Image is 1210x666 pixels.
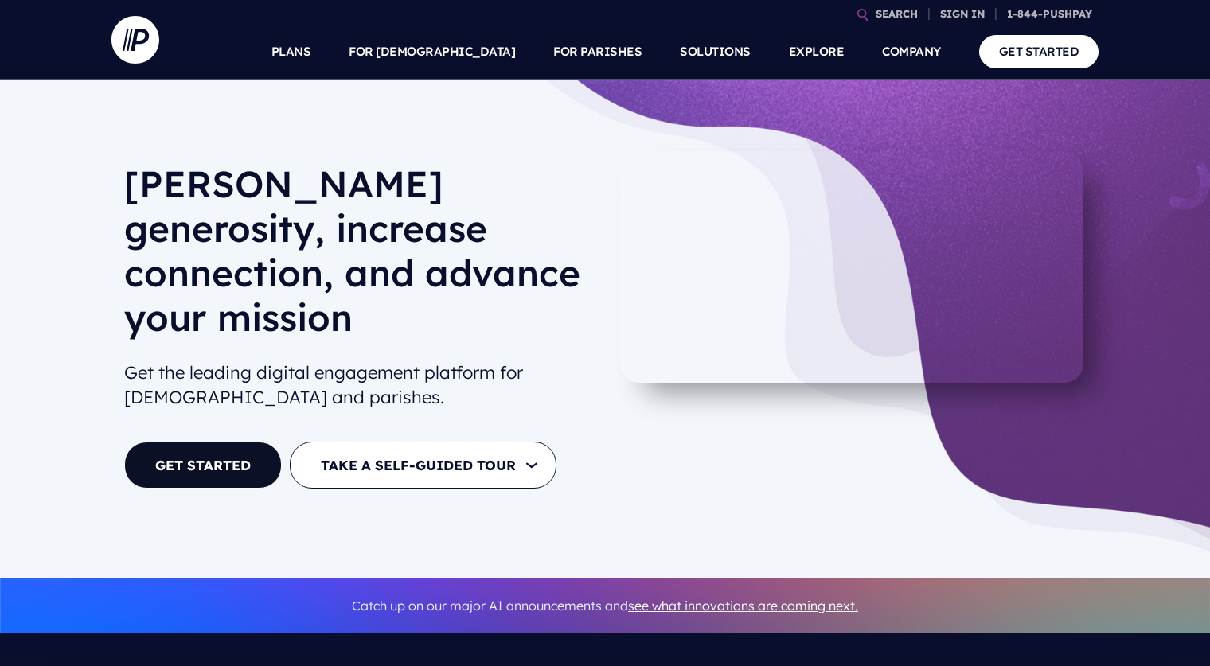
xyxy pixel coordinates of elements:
[882,24,941,80] a: COMPANY
[124,162,592,352] h1: [PERSON_NAME] generosity, increase connection, and advance your mission
[680,24,751,80] a: SOLUTIONS
[271,24,311,80] a: PLANS
[290,442,556,489] button: TAKE A SELF-GUIDED TOUR
[553,24,642,80] a: FOR PARISHES
[979,35,1099,68] a: GET STARTED
[124,354,592,416] h2: Get the leading digital engagement platform for [DEMOGRAPHIC_DATA] and parishes.
[628,598,858,613] a: see what innovations are coming next.
[789,24,845,80] a: EXPLORE
[124,588,1086,624] p: Catch up on our major AI announcements and
[124,442,282,489] a: GET STARTED
[349,24,515,80] a: FOR [DEMOGRAPHIC_DATA]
